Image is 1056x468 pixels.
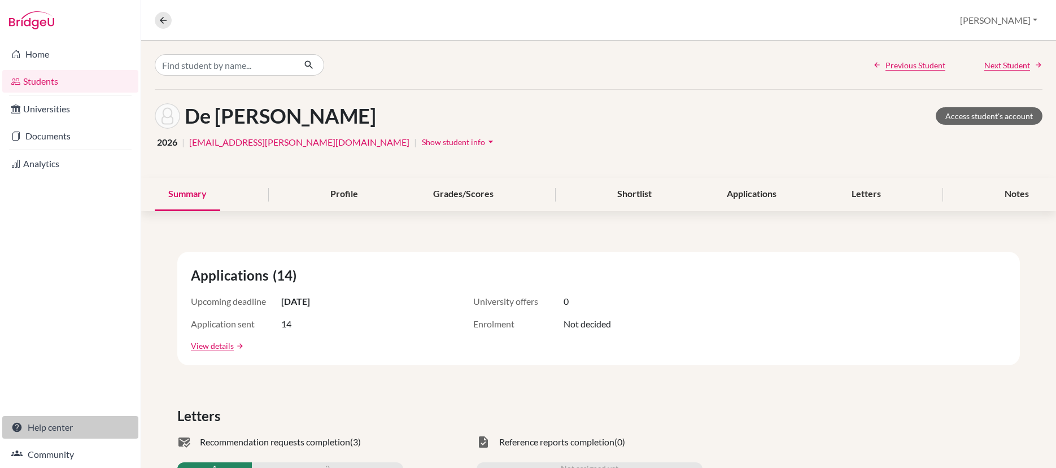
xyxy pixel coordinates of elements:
span: (14) [273,265,301,286]
span: Enrolment [473,317,564,331]
span: 2026 [157,135,177,149]
div: Notes [991,178,1042,211]
button: [PERSON_NAME] [955,10,1042,31]
span: (3) [350,435,361,449]
span: task [477,435,490,449]
a: arrow_forward [234,342,244,350]
h1: De [PERSON_NAME] [185,104,376,128]
input: Find student by name... [155,54,295,76]
div: Letters [838,178,894,211]
a: [EMAIL_ADDRESS][PERSON_NAME][DOMAIN_NAME] [189,135,409,149]
div: Applications [713,178,790,211]
a: View details [191,340,234,352]
a: Previous Student [873,59,945,71]
span: Not decided [564,317,611,331]
a: Community [2,443,138,466]
a: Access student's account [936,107,1042,125]
span: Previous Student [885,59,945,71]
i: arrow_drop_down [485,136,496,147]
span: [DATE] [281,295,310,308]
span: Upcoming deadline [191,295,281,308]
span: Reference reports completion [499,435,614,449]
img: Evan De La Rosa's avatar [155,103,180,129]
span: Applications [191,265,273,286]
span: | [182,135,185,149]
span: Letters [177,406,225,426]
a: Universities [2,98,138,120]
span: | [414,135,417,149]
span: University offers [473,295,564,308]
a: Documents [2,125,138,147]
a: Help center [2,416,138,439]
a: Home [2,43,138,65]
a: Next Student [984,59,1042,71]
div: Grades/Scores [420,178,507,211]
span: 14 [281,317,291,331]
span: Next Student [984,59,1030,71]
div: Shortlist [604,178,665,211]
button: Show student infoarrow_drop_down [421,133,497,151]
span: Application sent [191,317,281,331]
a: Students [2,70,138,93]
div: Profile [317,178,372,211]
img: Bridge-U [9,11,54,29]
span: (0) [614,435,625,449]
div: Summary [155,178,220,211]
span: Show student info [422,137,485,147]
a: Analytics [2,152,138,175]
span: 0 [564,295,569,308]
span: Recommendation requests completion [200,435,350,449]
span: mark_email_read [177,435,191,449]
